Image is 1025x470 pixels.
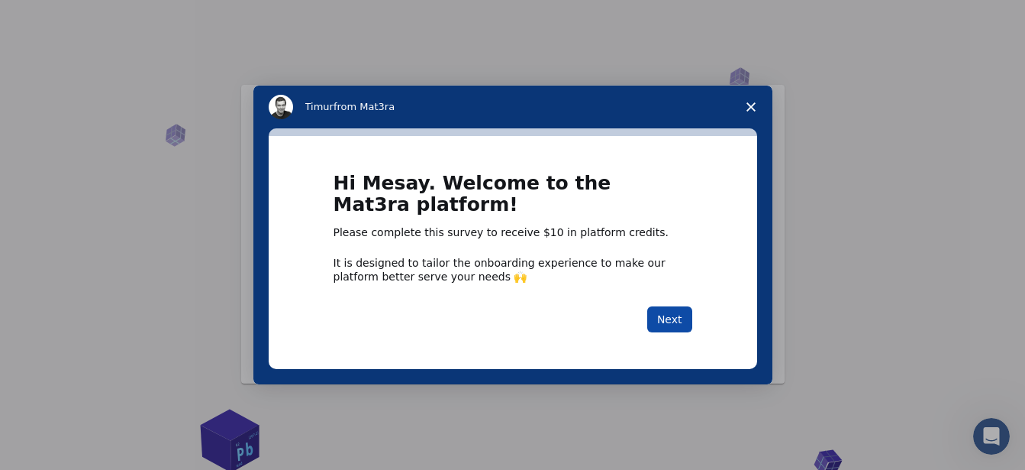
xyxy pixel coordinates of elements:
[334,101,395,112] span: from Mat3ra
[269,95,293,119] img: Profile image for Timur
[334,256,692,284] div: It is designed to tailor the onboarding experience to make our platform better serve your needs 🙌
[730,86,772,128] span: Close survey
[334,173,692,225] h1: Hi Mesay. Welcome to the Mat3ra platform!
[647,306,692,332] button: Next
[305,101,334,112] span: Timur
[31,11,85,24] span: Support
[334,225,692,241] div: Please complete this survey to receive $10 in platform credits.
